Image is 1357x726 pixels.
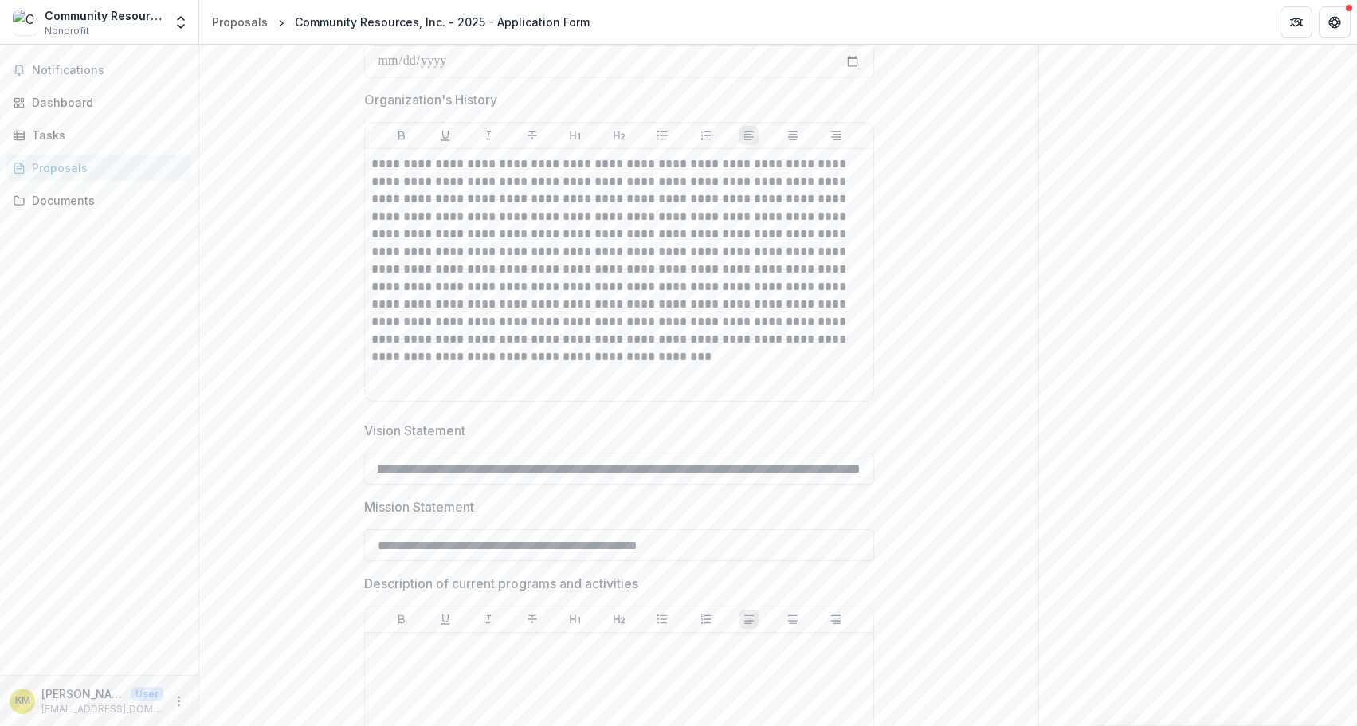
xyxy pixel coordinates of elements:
button: Bullet List [653,610,672,629]
button: Heading 1 [566,126,585,145]
button: Bullet List [653,126,672,145]
button: Notifications [6,57,192,83]
div: Community Resources, Inc. [45,7,163,24]
button: Ordered List [696,610,716,629]
p: Organization's History [364,90,497,109]
img: Community Resources, Inc. [13,10,38,35]
p: Vision Statement [364,421,465,440]
button: Italicize [479,126,498,145]
p: User [131,687,163,701]
button: Open entity switcher [170,6,192,38]
button: Heading 1 [566,610,585,629]
button: Ordered List [696,126,716,145]
button: Bold [392,126,411,145]
p: [EMAIL_ADDRESS][DOMAIN_NAME] [41,702,163,716]
a: Dashboard [6,89,192,116]
p: Description of current programs and activities [364,574,638,593]
a: Documents [6,187,192,214]
a: Proposals [6,155,192,181]
button: Strike [523,610,542,629]
span: Nonprofit [45,24,89,38]
button: Align Center [783,126,802,145]
a: Proposals [206,10,274,33]
button: Strike [523,126,542,145]
button: Align Right [826,610,845,629]
button: Italicize [479,610,498,629]
button: Get Help [1319,6,1351,38]
p: [PERSON_NAME] [41,685,124,702]
button: Heading 2 [610,610,629,629]
button: Bold [392,610,411,629]
div: Kayla Morris [15,696,30,706]
button: Heading 2 [610,126,629,145]
div: Proposals [212,14,268,30]
button: Underline [436,126,455,145]
div: Dashboard [32,94,179,111]
button: Underline [436,610,455,629]
div: Community Resources, Inc. - 2025 - Application Form [295,14,590,30]
button: Align Left [739,126,759,145]
button: Align Center [783,610,802,629]
a: Tasks [6,122,192,148]
button: Partners [1281,6,1312,38]
nav: breadcrumb [206,10,596,33]
div: Proposals [32,159,179,176]
p: Mission Statement [364,497,474,516]
button: Align Left [739,610,759,629]
div: Documents [32,192,179,209]
span: Notifications [32,64,186,77]
div: Tasks [32,127,179,143]
button: Align Right [826,126,845,145]
button: More [170,692,189,711]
